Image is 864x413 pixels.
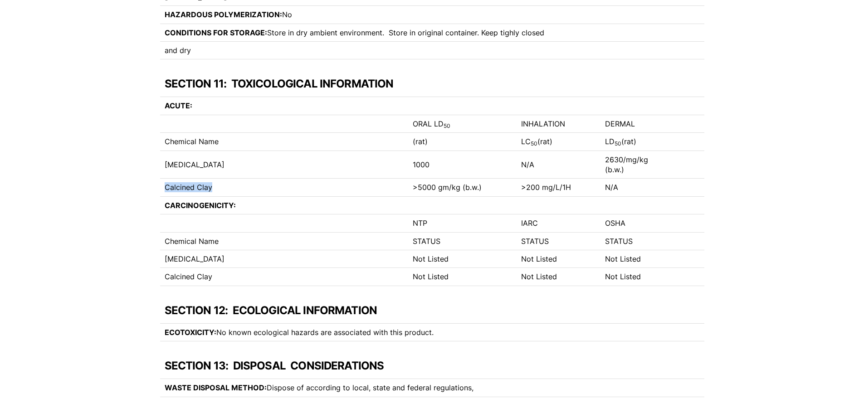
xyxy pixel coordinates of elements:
td: Not Listed [600,250,677,267]
td: LD (rat) [600,133,677,151]
td: IARC [517,214,600,232]
td: Calcined Clay [160,179,408,196]
td: LC (rat) [517,133,600,151]
td: (rat) [408,133,517,151]
td: and dry [160,42,382,59]
td: Not Listed [517,268,600,286]
td: >5000 gm/kg (b.w.) [408,179,517,196]
td: NTP [408,214,517,232]
td: OSHA [600,214,677,232]
strong: ECOTOXICITY: [165,328,216,337]
td: 2630/mg/kg (b.w.) [600,151,677,179]
strong: WASTE DISPOSAL METHOD: [165,383,267,392]
td: No known ecological hazards are associated with this product. [160,323,641,341]
strong: CARCINOGENICITY: [165,201,236,210]
strong: SECTION 11: TOXICOLOGICAL INFORMATION [165,77,394,90]
td: Calcined Clay [160,268,408,286]
td: Dispose of according to local, state and federal regulations, [160,379,601,397]
td: ORAL LD [408,115,517,132]
strong: SECTION 12: ECOLOGICAL INFORMATION [165,304,377,317]
td: 1000 [408,151,517,179]
td: N/A [600,179,677,196]
td: Not Listed [517,250,600,267]
sub: 50 [444,122,450,129]
sub: 50 [531,140,537,147]
td: INHALATION [517,115,600,132]
strong: SECTION 13: DISPOSAL CONSIDERATIONS [165,359,384,372]
strong: CONDITIONS FOR STORAGE: [165,28,267,37]
td: DERMAL [600,115,677,132]
td: [MEDICAL_DATA] [160,250,408,267]
td: STATUS [517,232,600,250]
td: Chemical Name [160,133,408,151]
td: Store in dry ambient environment. Store in original container. Keep tighly closed [160,24,678,41]
td: Not Listed [408,250,517,267]
td: STATUS [408,232,517,250]
td: >200 mg/L/1H [517,179,600,196]
td: [MEDICAL_DATA] [160,151,408,179]
sub: 50 [615,140,621,147]
td: Not Listed [600,268,677,286]
td: N/A [517,151,600,179]
td: Not Listed [408,268,517,286]
strong: HAZARDOUS POLYMERIZATION: [165,10,282,19]
td: Chemical Name [160,232,408,250]
strong: ACUTE: [165,101,192,110]
td: No [160,6,382,24]
td: STATUS [600,232,677,250]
